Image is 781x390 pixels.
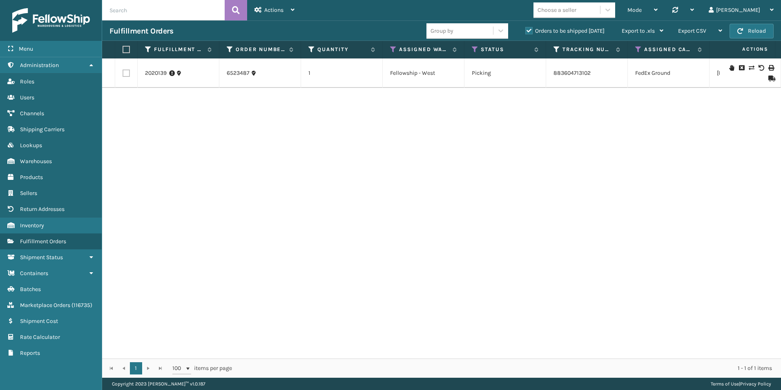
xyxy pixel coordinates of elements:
[20,174,43,181] span: Products
[399,46,449,53] label: Assigned Warehouse
[759,65,763,71] i: Void Label
[740,381,771,387] a: Privacy Policy
[20,238,66,245] span: Fulfillment Orders
[154,46,203,53] label: Fulfillment Order Id
[227,69,250,77] a: 6523487
[12,8,90,33] img: logo
[20,190,37,197] span: Sellers
[20,270,48,277] span: Containers
[481,46,530,53] label: Status
[112,378,205,390] p: Copyright 2023 [PERSON_NAME]™ v 1.0.187
[768,76,773,81] i: Mark as Shipped
[236,46,285,53] label: Order Number
[20,94,34,101] span: Users
[20,350,40,356] span: Reports
[20,334,60,341] span: Rate Calculator
[749,65,754,71] i: Change shipping
[739,65,744,71] i: Cancel Fulfillment Order
[729,65,734,71] i: On Hold
[172,362,232,374] span: items per page
[768,65,773,71] i: Print Label
[264,7,283,13] span: Actions
[716,43,773,56] span: Actions
[553,69,591,76] a: 883604713102
[730,24,774,38] button: Reload
[711,378,771,390] div: |
[19,45,33,52] span: Menu
[20,126,65,133] span: Shipping Carriers
[145,69,167,77] a: 2020139
[109,26,173,36] h3: Fulfillment Orders
[628,58,710,88] td: FedEx Ground
[562,46,612,53] label: Tracking Number
[317,46,367,53] label: Quantity
[20,254,63,261] span: Shipment Status
[172,364,185,372] span: 100
[20,286,41,293] span: Batches
[20,62,59,69] span: Administration
[525,27,605,34] label: Orders to be shipped [DATE]
[20,142,42,149] span: Lookups
[383,58,464,88] td: Fellowship - West
[243,364,772,372] div: 1 - 1 of 1 items
[678,27,706,34] span: Export CSV
[627,7,642,13] span: Mode
[71,302,92,309] span: ( 116735 )
[20,158,52,165] span: Warehouses
[644,46,694,53] label: Assigned Carrier Service
[20,318,58,325] span: Shipment Cost
[464,58,546,88] td: Picking
[301,58,383,88] td: 1
[20,302,70,309] span: Marketplace Orders
[711,381,739,387] a: Terms of Use
[622,27,655,34] span: Export to .xls
[20,206,65,213] span: Return Addresses
[130,362,142,374] a: 1
[538,6,576,14] div: Choose a seller
[20,110,44,117] span: Channels
[431,27,453,35] div: Group by
[20,78,34,85] span: Roles
[20,222,44,229] span: Inventory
